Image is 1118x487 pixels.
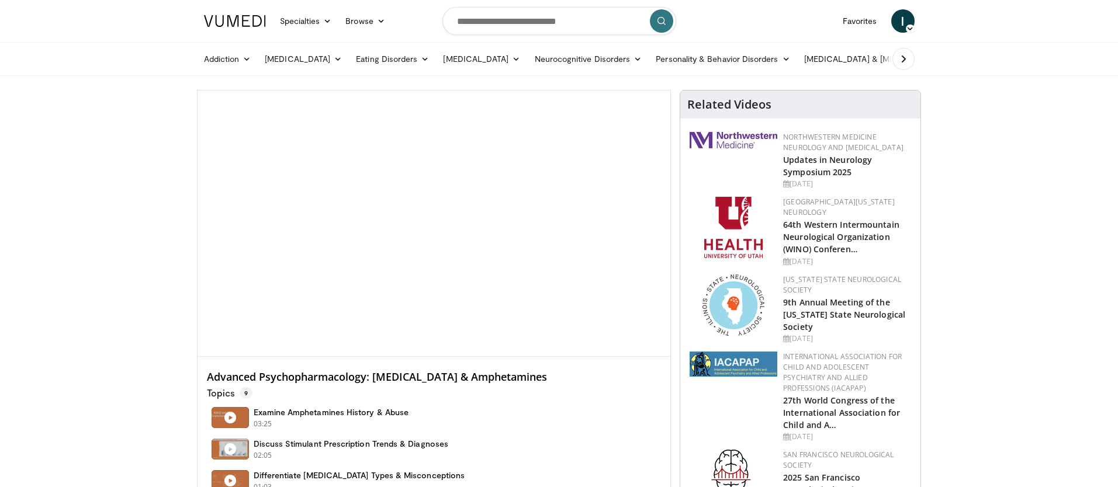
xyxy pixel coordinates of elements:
[273,9,339,33] a: Specialties
[783,395,900,430] a: 27th World Congress of the International Association for Child and A…
[254,450,272,461] p: 02:05
[687,98,771,112] h4: Related Videos
[254,439,448,449] h4: Discuss Stimulant Prescription Trends & Diagnoses
[783,274,901,295] a: [US_STATE] State Neurological Society
[783,179,911,189] div: [DATE]
[783,256,911,267] div: [DATE]
[528,47,649,71] a: Neurocognitive Disorders
[783,154,872,178] a: Updates in Neurology Symposium 2025
[258,47,349,71] a: [MEDICAL_DATA]
[197,47,258,71] a: Addiction
[436,47,527,71] a: [MEDICAL_DATA]
[254,407,409,418] h4: Examine Amphetamines History & Abuse
[442,7,676,35] input: Search topics, interventions
[783,219,899,255] a: 64th Western Intermountain Neurological Organization (WINO) Conferen…
[783,450,894,470] a: San Francisco Neurological Society
[783,297,905,332] a: 9th Annual Meeting of the [US_STATE] State Neurological Society
[338,9,392,33] a: Browse
[836,9,884,33] a: Favorites
[783,132,904,152] a: Northwestern Medicine Neurology and [MEDICAL_DATA]
[254,470,465,481] h4: Differentiate [MEDICAL_DATA] Types & Misconceptions
[783,352,902,393] a: International Association for Child and Adolescent Psychiatry and Allied Professions (IACAPAP)
[254,419,272,429] p: 03:25
[704,197,763,258] img: f6362829-b0a3-407d-a044-59546adfd345.png.150x105_q85_autocrop_double_scale_upscale_version-0.2.png
[198,91,671,357] video-js: Video Player
[690,352,777,377] img: 2a9917ce-aac2-4f82-acde-720e532d7410.png.150x105_q85_autocrop_double_scale_upscale_version-0.2.png
[349,47,436,71] a: Eating Disorders
[783,197,895,217] a: [GEOGRAPHIC_DATA][US_STATE] Neurology
[891,9,915,33] a: I
[207,371,662,384] h4: Advanced Psychopharmacology: [MEDICAL_DATA] & Amphetamines
[240,387,252,399] span: 9
[649,47,797,71] a: Personality & Behavior Disorders
[783,432,911,442] div: [DATE]
[207,387,252,399] p: Topics
[204,15,266,27] img: VuMedi Logo
[783,333,911,344] div: [DATE]
[702,274,764,336] img: 71a8b48c-8850-4916-bbdd-e2f3ccf11ef9.png.150x105_q85_autocrop_double_scale_upscale_version-0.2.png
[797,47,964,71] a: [MEDICAL_DATA] & [MEDICAL_DATA]
[690,132,777,148] img: 2a462fb6-9365-492a-ac79-3166a6f924d8.png.150x105_q85_autocrop_double_scale_upscale_version-0.2.jpg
